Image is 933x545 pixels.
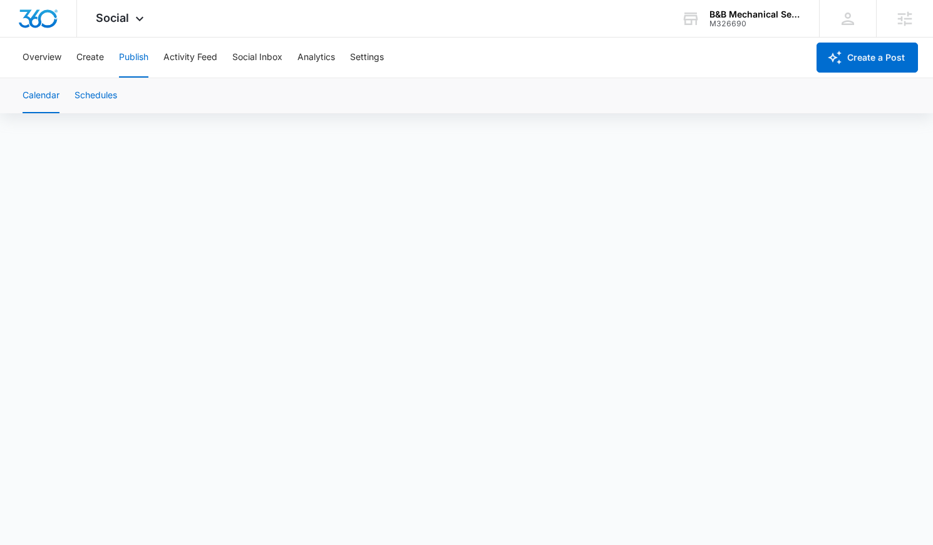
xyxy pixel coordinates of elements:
button: Calendar [23,78,59,113]
button: Social Inbox [232,38,282,78]
div: account id [709,19,801,28]
button: Publish [119,38,148,78]
button: Activity Feed [163,38,217,78]
button: Create [76,38,104,78]
button: Overview [23,38,61,78]
span: Social [96,11,129,24]
button: Settings [350,38,384,78]
button: Schedules [75,78,117,113]
button: Create a Post [817,43,918,73]
button: Analytics [297,38,335,78]
div: account name [709,9,801,19]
